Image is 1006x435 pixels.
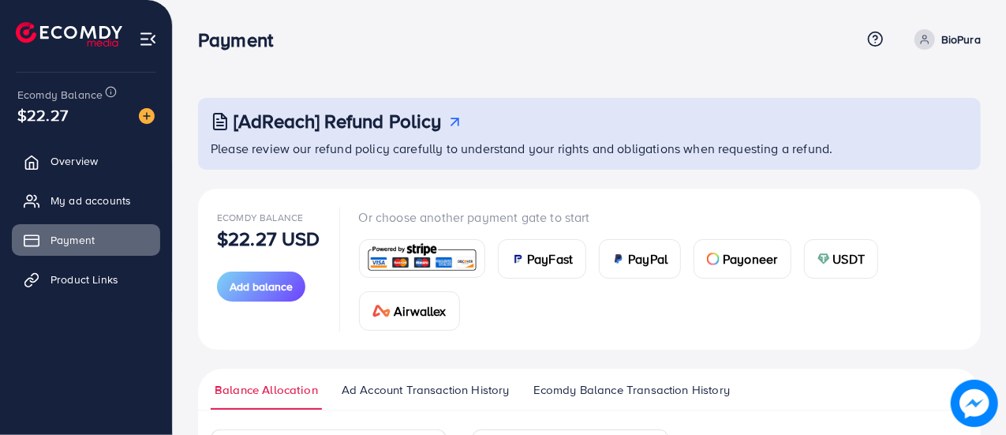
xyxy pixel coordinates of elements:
[12,264,160,295] a: Product Links
[694,239,791,279] a: cardPayoneer
[139,108,155,124] img: image
[527,249,573,268] span: PayFast
[217,229,320,248] p: $22.27 USD
[511,253,524,265] img: card
[12,185,160,216] a: My ad accounts
[628,249,668,268] span: PayPal
[342,381,510,399] span: Ad Account Transaction History
[359,208,962,227] p: Or choose another payment gate to start
[394,302,446,321] span: Airwallex
[230,279,293,294] span: Add balance
[234,110,442,133] h3: [AdReach] Refund Policy
[599,239,681,279] a: cardPayPal
[941,30,981,49] p: BioPura
[50,232,95,248] span: Payment
[498,239,586,279] a: cardPayFast
[908,29,981,50] a: BioPura
[707,253,720,265] img: card
[217,211,303,224] span: Ecomdy Balance
[372,305,391,317] img: card
[139,30,157,48] img: menu
[723,249,777,268] span: Payoneer
[211,139,971,158] p: Please review our refund policy carefully to understand your rights and obligations when requesti...
[50,153,98,169] span: Overview
[50,193,131,208] span: My ad accounts
[833,249,866,268] span: USDT
[804,239,879,279] a: cardUSDT
[359,291,460,331] a: cardAirwallex
[215,381,318,399] span: Balance Allocation
[817,253,830,265] img: card
[12,145,160,177] a: Overview
[951,380,998,427] img: image
[50,272,118,287] span: Product Links
[365,242,481,276] img: card
[217,272,305,302] button: Add balance
[17,103,68,126] span: $22.27
[612,253,625,265] img: card
[12,224,160,256] a: Payment
[198,28,286,51] h3: Payment
[17,87,103,103] span: Ecomdy Balance
[359,239,486,278] a: card
[533,381,730,399] span: Ecomdy Balance Transaction History
[16,22,122,47] img: logo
